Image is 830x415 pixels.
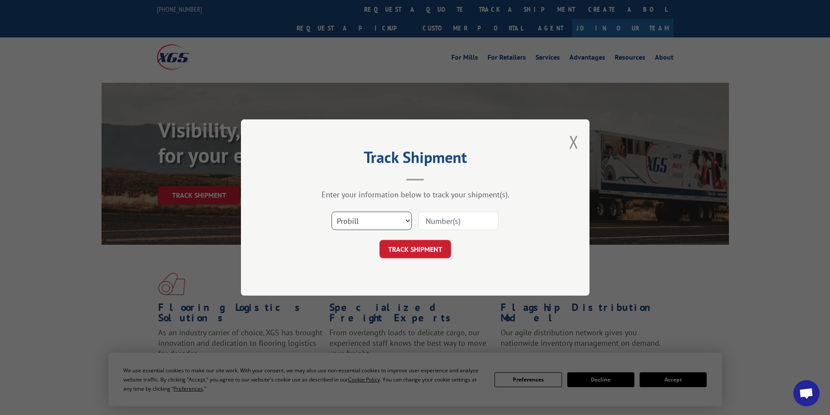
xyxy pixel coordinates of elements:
button: TRACK SHIPMENT [379,240,451,258]
input: Number(s) [418,212,498,230]
h2: Track Shipment [285,151,546,168]
div: Open chat [793,380,820,406]
div: Enter your information below to track your shipment(s). [285,189,546,199]
button: Close modal [569,130,579,153]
